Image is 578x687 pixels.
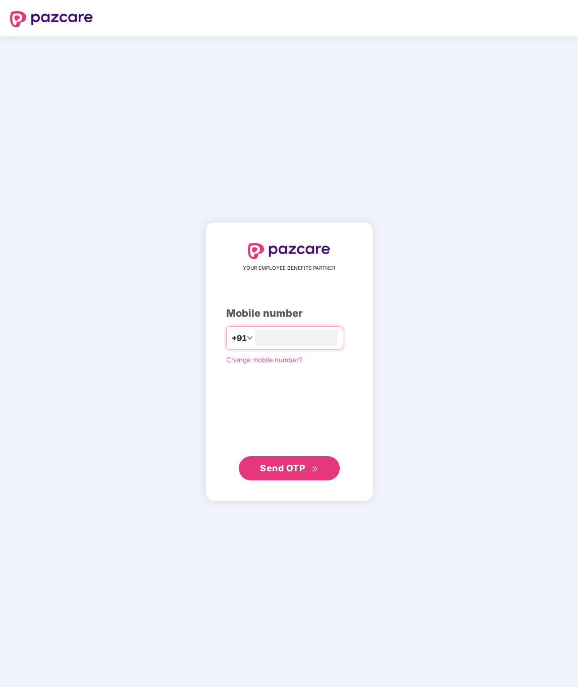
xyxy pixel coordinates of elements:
a: Change mobile number? [226,356,302,364]
button: Send OTPdouble-right [239,456,340,480]
span: double-right [311,466,318,472]
img: logo [248,243,331,259]
span: YOUR EMPLOYEE BENEFITS PARTNER [243,264,335,272]
span: Send OTP [260,463,305,473]
img: logo [10,11,93,27]
span: down [247,335,253,341]
span: +91 [232,332,247,345]
div: Mobile number [226,306,352,321]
